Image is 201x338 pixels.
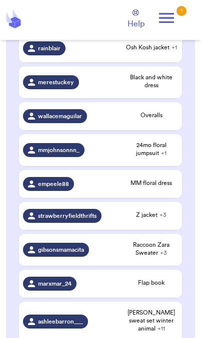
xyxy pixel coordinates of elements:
[125,111,178,119] span: Overalls
[38,146,79,154] span: mmjohnsonnn_
[38,318,83,326] span: ashleebarron___
[125,309,178,333] span: [PERSON_NAME] sweat set winter animal
[125,279,178,287] span: Flap book
[125,141,178,157] span: 24mo floral jumpsuit
[38,78,74,86] span: merestuckey
[125,241,178,257] span: Raccoon Zara Sweater
[38,112,82,120] span: wallacemaguilar
[38,280,71,288] span: marxmar_24
[38,246,84,254] span: gibsonsmamacita
[125,43,178,51] span: Osh Kosh jacket
[125,211,178,219] span: Z jacket
[127,9,144,30] a: Help
[160,250,167,256] span: + 3
[127,18,144,30] span: Help
[161,150,166,156] span: + 1
[157,326,165,332] span: + 11
[171,44,177,50] span: + 1
[38,180,69,188] span: empeele88
[38,44,60,52] span: rainblair
[38,212,96,220] span: strawberryfieldthrifts
[125,73,178,89] span: Black and white dress
[159,212,166,218] span: + 3
[125,179,178,187] span: MM floral dress
[176,6,186,16] div: 1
